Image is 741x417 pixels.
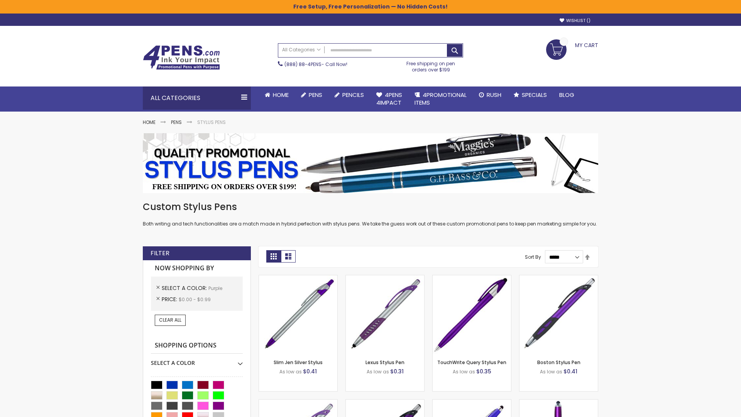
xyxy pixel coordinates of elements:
[433,399,511,406] a: Sierra Stylus Twist Pen-Purple
[143,86,251,110] div: All Categories
[143,201,598,227] div: Both writing and tech functionalities are a match made in hybrid perfection with stylus pens. We ...
[559,91,574,99] span: Blog
[151,337,243,354] strong: Shopping Options
[476,368,491,375] span: $0.35
[414,91,467,107] span: 4PROMOTIONAL ITEMS
[519,399,598,406] a: TouchWrite Command Stylus Pen-Purple
[162,295,179,303] span: Price
[282,47,321,53] span: All Categories
[143,119,156,125] a: Home
[151,249,169,258] strong: Filter
[143,133,598,193] img: Stylus Pens
[346,275,424,354] img: Lexus Stylus Pen-Purple
[553,86,580,103] a: Blog
[433,275,511,354] img: TouchWrite Query Stylus Pen-Purple
[519,275,598,281] a: Boston Stylus Pen-Purple
[179,296,211,303] span: $0.00 - $0.99
[162,284,208,292] span: Select A Color
[437,359,506,366] a: TouchWrite Query Stylus Pen
[433,275,511,281] a: TouchWrite Query Stylus Pen-Purple
[473,86,508,103] a: Rush
[151,260,243,276] strong: Now Shopping by
[560,18,590,24] a: Wishlist
[259,275,337,354] img: Slim Jen Silver Stylus-Purple
[342,91,364,99] span: Pencils
[266,250,281,263] strong: Grid
[328,86,370,103] a: Pencils
[346,399,424,406] a: Lexus Metallic Stylus Pen-Purple
[346,275,424,281] a: Lexus Stylus Pen-Purple
[376,91,402,107] span: 4Pens 4impact
[537,359,580,366] a: Boston Stylus Pen
[508,86,553,103] a: Specials
[563,368,577,375] span: $0.41
[143,45,220,70] img: 4Pens Custom Pens and Promotional Products
[278,44,325,56] a: All Categories
[367,368,389,375] span: As low as
[399,58,464,73] div: Free shipping on pen orders over $199
[522,91,547,99] span: Specials
[519,275,598,354] img: Boston Stylus Pen-Purple
[259,399,337,406] a: Boston Silver Stylus Pen-Purple
[259,86,295,103] a: Home
[408,86,473,112] a: 4PROMOTIONALITEMS
[453,368,475,375] span: As low as
[197,119,226,125] strong: Stylus Pens
[143,201,598,213] h1: Custom Stylus Pens
[171,119,182,125] a: Pens
[279,368,302,375] span: As low as
[525,254,541,260] label: Sort By
[295,86,328,103] a: Pens
[151,354,243,367] div: Select A Color
[370,86,408,112] a: 4Pens4impact
[155,315,186,325] a: Clear All
[273,91,289,99] span: Home
[284,61,321,68] a: (888) 88-4PENS
[284,61,347,68] span: - Call Now!
[365,359,404,366] a: Lexus Stylus Pen
[390,368,404,375] span: $0.31
[303,368,317,375] span: $0.41
[540,368,562,375] span: As low as
[487,91,501,99] span: Rush
[274,359,323,366] a: Slim Jen Silver Stylus
[309,91,322,99] span: Pens
[208,285,222,292] span: Purple
[159,317,181,323] span: Clear All
[259,275,337,281] a: Slim Jen Silver Stylus-Purple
